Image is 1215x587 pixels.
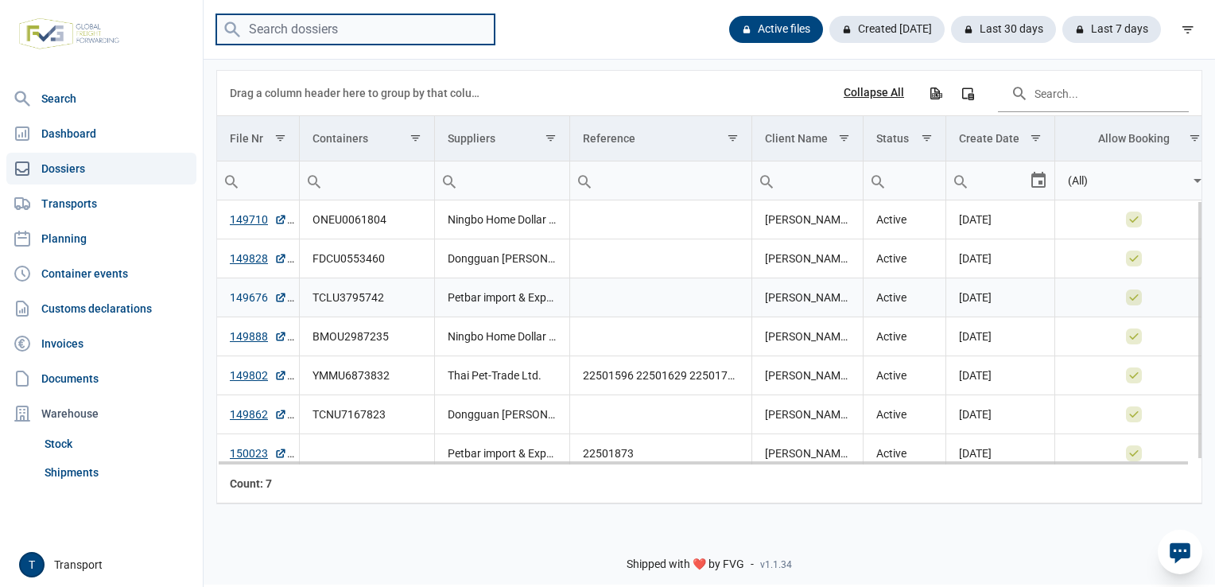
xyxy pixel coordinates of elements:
[230,290,287,305] a: 149676
[300,161,328,200] div: Search box
[863,356,945,395] td: Active
[300,395,435,434] td: TCNU7167823
[1030,132,1042,144] span: Show filter options for column 'Create Date'
[752,161,781,200] div: Search box
[627,558,744,572] span: Shipped with ❤️ by FVG
[300,356,435,395] td: YMMU6873832
[951,16,1056,43] div: Last 30 days
[863,395,945,434] td: Active
[545,132,557,144] span: Show filter options for column 'Suppliers'
[6,293,196,325] a: Customs declarations
[1055,161,1189,200] input: Filter cell
[274,132,286,144] span: Show filter options for column 'File Nr'
[876,132,909,145] div: Status
[864,161,892,200] div: Search box
[6,398,196,430] div: Warehouse
[435,161,570,200] td: Filter cell
[959,330,992,343] span: [DATE]
[864,161,945,200] input: Filter cell
[300,239,435,278] td: FDCU0553460
[844,86,904,100] div: Collapse All
[300,161,435,200] td: Filter cell
[1029,161,1048,200] div: Select
[751,161,863,200] td: Filter cell
[583,132,635,145] div: Reference
[946,161,975,200] div: Search box
[727,132,739,144] span: Show filter options for column 'Reference'
[300,161,434,200] input: Filter cell
[300,278,435,317] td: TCLU3795742
[751,434,863,473] td: [PERSON_NAME] Group NV
[945,116,1054,161] td: Column Create Date
[230,406,287,422] a: 149862
[1188,161,1207,200] div: Select
[19,552,45,577] div: T
[435,356,570,395] td: Thai Pet-Trade Ltd.
[729,16,823,43] div: Active files
[6,153,196,185] a: Dossiers
[953,79,982,107] div: Column Chooser
[570,161,751,200] input: Filter cell
[217,71,1201,503] div: Data grid with 7 rows and 8 columns
[752,161,863,200] input: Filter cell
[217,116,300,161] td: Column File Nr
[863,200,945,239] td: Active
[1054,116,1213,161] td: Column Allow Booking
[570,434,752,473] td: 22501873
[217,161,299,200] input: Filter cell
[1174,15,1202,44] div: filter
[300,317,435,356] td: BMOU2987235
[217,161,246,200] div: Search box
[751,317,863,356] td: [PERSON_NAME] Group NV
[435,161,464,200] div: Search box
[863,317,945,356] td: Active
[230,71,1189,115] div: Data grid toolbar
[435,239,570,278] td: Dongguan [PERSON_NAME] Company Limited
[959,132,1019,145] div: Create Date
[230,328,287,344] a: 149888
[300,116,435,161] td: Column Containers
[410,132,421,144] span: Show filter options for column 'Containers'
[230,476,287,492] div: File Nr Count: 7
[13,12,126,56] img: FVG - Global freight forwarding
[959,369,992,382] span: [DATE]
[829,16,945,43] div: Created [DATE]
[838,132,850,144] span: Show filter options for column 'Client Name'
[959,291,992,304] span: [DATE]
[38,430,196,458] a: Stock
[570,161,752,200] td: Filter cell
[959,408,992,421] span: [DATE]
[751,239,863,278] td: [PERSON_NAME] Group NV
[959,213,992,226] span: [DATE]
[760,558,792,571] span: v1.1.34
[217,161,300,200] td: Filter cell
[1062,16,1161,43] div: Last 7 days
[1098,132,1170,145] div: Allow Booking
[435,200,570,239] td: Ningbo Home Dollar Imp. & Exp. Corp.
[19,552,193,577] div: Transport
[921,132,933,144] span: Show filter options for column 'Status'
[1054,161,1213,200] td: Filter cell
[448,132,495,145] div: Suppliers
[946,161,1029,200] input: Filter cell
[38,458,196,487] a: Shipments
[230,251,287,266] a: 149828
[863,239,945,278] td: Active
[959,447,992,460] span: [DATE]
[230,367,287,383] a: 149802
[751,116,863,161] td: Column Client Name
[959,252,992,265] span: [DATE]
[6,223,196,255] a: Planning
[435,434,570,473] td: Petbar import & Export
[435,317,570,356] td: Ningbo Home Dollar Imp. & Exp. Corp.
[6,118,196,150] a: Dashboard
[570,161,599,200] div: Search box
[435,395,570,434] td: Dongguan Yisheng Craft Company Limited
[998,74,1189,112] input: Search in the data grid
[570,356,752,395] td: 22501596 22501629 22501723
[216,14,495,45] input: Search dossiers
[863,116,945,161] td: Column Status
[300,200,435,239] td: ONEU0061804
[435,161,569,200] input: Filter cell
